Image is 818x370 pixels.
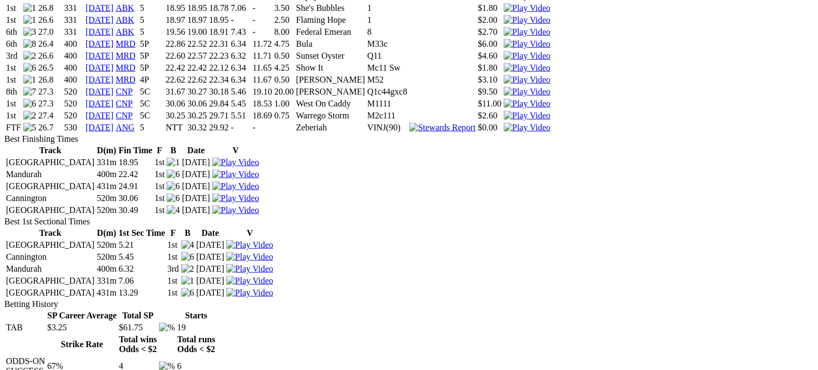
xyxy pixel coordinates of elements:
td: 7.06 [118,275,166,286]
a: View replay [212,181,259,191]
td: $2.70 [477,27,502,37]
td: [GEOGRAPHIC_DATA] [5,205,95,216]
a: View replay [226,264,273,273]
img: 1 [23,15,36,25]
td: 431m [96,287,117,298]
a: View replay [212,170,259,179]
th: V [212,145,259,156]
a: View replay [504,51,550,60]
a: View replay [226,252,273,261]
td: [DATE] [181,169,211,180]
td: - [230,122,251,133]
img: 4 [181,240,194,250]
td: 331 [64,3,84,14]
td: 1st [154,169,166,180]
td: 5 [139,15,164,26]
div: Best 1st Sectional Times [4,217,814,227]
th: Track [5,145,95,156]
td: 27.3 [38,98,63,109]
td: 24.91 [118,181,153,192]
img: % [159,323,175,333]
td: West On Caddy [295,98,365,109]
td: $11.00 [477,98,502,109]
a: [DATE] [86,3,114,12]
img: 2 [23,51,36,61]
td: 30.18 [208,86,229,97]
td: 0.50 [274,74,294,85]
a: View replay [504,123,550,132]
td: 18.95 [165,3,186,14]
td: 1st [5,62,22,73]
td: 520 [64,98,84,109]
td: Q1c44gxc8 [367,86,408,97]
td: 22.86 [165,39,186,49]
img: 2 [181,264,194,274]
a: View replay [504,27,550,36]
td: 1st [167,252,179,262]
a: MRD [116,75,135,84]
td: 6th [5,27,22,37]
td: 5.51 [230,110,251,121]
td: 8.00 [274,27,294,37]
img: Play Video [226,288,273,298]
td: 22.34 [208,74,229,85]
td: Mandurah [5,169,95,180]
td: 520m [96,240,117,250]
td: 520 [64,86,84,97]
a: [DATE] [86,75,114,84]
td: [DATE] [196,252,225,262]
img: 1 [23,3,36,13]
a: ABK [116,3,134,12]
img: 1 [23,75,36,85]
td: 22.31 [208,39,229,49]
td: 5P [139,51,164,61]
a: View replay [226,276,273,285]
td: 331 [64,15,84,26]
td: 1 [367,15,408,26]
td: 13.29 [118,287,166,298]
td: $2.00 [477,15,502,26]
img: Play Video [226,252,273,262]
img: Play Video [504,3,550,13]
td: $1.80 [477,3,502,14]
td: M52 [367,74,408,85]
a: [DATE] [86,111,114,120]
td: 6.34 [230,74,251,85]
td: 331 [64,27,84,37]
td: 5.46 [230,86,251,97]
td: Mc11 Sw [367,62,408,73]
td: 8 [367,27,408,37]
th: V [226,228,274,239]
td: 5.21 [118,240,166,250]
td: M2c111 [367,110,408,121]
td: VINJ(90) [367,122,408,133]
td: 400 [64,74,84,85]
td: 1st [154,157,166,168]
td: Federal Emeran [295,27,365,37]
td: - [252,122,272,133]
td: 4.25 [274,62,294,73]
td: 22.42 [187,62,207,73]
td: 26.6 [38,51,63,61]
img: Play Video [504,63,550,73]
a: ABK [116,27,134,36]
a: [DATE] [86,15,114,24]
td: 1st [167,275,179,286]
td: $3.10 [477,74,502,85]
a: View replay [212,205,259,215]
td: [DATE] [196,275,225,286]
a: View replay [504,15,550,24]
img: 6 [167,193,180,203]
td: 5 [139,3,164,14]
img: Play Video [226,240,273,250]
td: 27.4 [38,110,63,121]
td: 11.71 [252,51,272,61]
td: [GEOGRAPHIC_DATA] [5,181,95,192]
td: 1 [367,3,408,14]
a: View replay [504,87,550,96]
td: - [252,27,272,37]
td: 29.71 [208,110,229,121]
img: Play Video [212,205,259,215]
img: Play Video [504,27,550,37]
th: F [154,145,166,156]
